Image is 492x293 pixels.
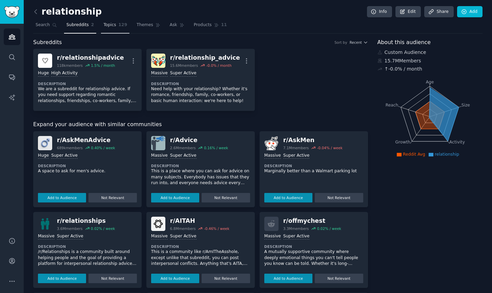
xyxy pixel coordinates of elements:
[57,217,115,225] div: r/ relationships
[151,70,168,77] div: Massive
[151,244,250,249] dt: Description
[57,136,115,144] div: r/ AskMenAdvice
[51,153,78,159] div: Super Active
[170,70,197,77] div: Super Active
[170,54,240,62] div: r/ relationship_advice
[119,22,127,28] span: 129
[38,274,86,283] button: Add to Audience
[170,153,197,159] div: Super Active
[38,217,52,231] img: relationships
[151,274,199,283] button: Add to Audience
[38,193,86,202] button: Add to Audience
[264,193,312,202] button: Add to Audience
[317,226,341,231] div: 0.02 % / week
[91,145,115,150] div: 0.40 % / week
[38,70,49,77] div: Huge
[151,193,199,202] button: Add to Audience
[33,20,59,34] a: Search
[315,274,363,283] button: Not Relevant
[264,249,363,267] p: A mutually supportive community where deeply emotional things you can't tell people you know can ...
[57,233,83,240] div: Super Active
[51,70,78,77] div: High Activity
[204,226,229,231] div: -0.46 % / week
[33,49,142,111] a: relationshipadvicer/relationshipadvice118kmembers1.5% / monthHugeHigh ActivityDescriptionWe are a...
[170,226,196,231] div: 6.8M members
[151,54,165,68] img: relationship_advice
[204,145,228,150] div: 0.16 % / week
[377,57,483,64] div: 15.7M Members
[457,6,483,18] a: Add
[315,193,363,202] button: Not Relevant
[151,136,165,150] img: Advice
[64,20,96,34] a: Subreddits2
[283,136,343,144] div: r/ AskMen
[57,145,83,150] div: 689k members
[101,20,129,34] a: Topics129
[91,226,115,231] div: 0.02 % / week
[395,6,421,18] a: Edit
[103,22,116,28] span: Topics
[151,86,250,104] p: Need help with your relationship? Whether it's romance, friendship, family, co-workers, or basic ...
[38,86,137,104] p: We are a subreddit for relationship advice. If you need support regarding romantic relationships,...
[264,163,363,168] dt: Description
[377,38,431,47] span: About this audience
[151,217,165,231] img: AITAH
[38,81,137,86] dt: Description
[283,153,310,159] div: Super Active
[38,136,52,150] img: AskMenAdvice
[167,20,187,34] a: Ask
[38,163,137,168] dt: Description
[350,40,368,45] button: Recent
[385,102,398,107] tspan: Reach
[435,152,459,157] span: relationship
[137,22,153,28] span: Themes
[403,152,425,157] span: Reddit Avg
[38,168,137,174] p: A space to ask for men's advice.
[264,136,279,150] img: AskMen
[377,49,483,56] div: Custom Audience
[426,80,434,84] tspan: Age
[36,22,50,28] span: Search
[151,168,250,186] p: This is a place where you can ask for advice on many subjects. Everybody has issues that they run...
[264,168,363,174] p: Marginally better than a Walmart parking lot
[88,193,137,202] button: Not Relevant
[367,6,392,18] a: Info
[395,140,410,144] tspan: Growth
[88,274,137,283] button: Not Relevant
[57,63,83,68] div: 118k members
[38,54,52,68] img: relationshipadvice
[38,249,137,267] p: /r/Relationships is a community built around helping people and the goal of providing a platform ...
[170,63,198,68] div: 15.6M members
[424,6,453,18] a: Share
[33,38,62,47] span: Subreddits
[170,233,197,240] div: Super Active
[264,244,363,249] dt: Description
[194,22,212,28] span: Products
[283,226,309,231] div: 3.3M members
[38,153,49,159] div: Huge
[334,40,347,45] div: Sort by
[449,140,465,144] tspan: Activity
[350,40,362,45] span: Recent
[66,22,89,28] span: Subreddits
[202,193,250,202] button: Not Relevant
[283,145,309,150] div: 7.1M members
[151,81,250,86] dt: Description
[33,6,102,17] h2: relationship
[151,163,250,168] dt: Description
[191,20,229,34] a: Products11
[33,120,162,129] span: Expand your audience with similar communities
[170,217,229,225] div: r/ AITAH
[151,249,250,267] p: This is a community like r/AmITheAsshole, except unlike that subreddit, you can post interpersona...
[146,49,255,111] a: relationship_advicer/relationship_advice15.6Mmembers-0.0% / monthMassiveSuper ActiveDescriptionNe...
[264,274,312,283] button: Add to Audience
[151,233,168,240] div: Massive
[317,145,343,150] div: -0.04 % / week
[202,274,250,283] button: Not Relevant
[91,63,115,68] div: 1.5 % / month
[57,226,83,231] div: 3.6M members
[264,233,281,240] div: Massive
[206,63,232,68] div: -0.0 % / month
[38,233,55,240] div: Massive
[461,102,470,107] tspan: Size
